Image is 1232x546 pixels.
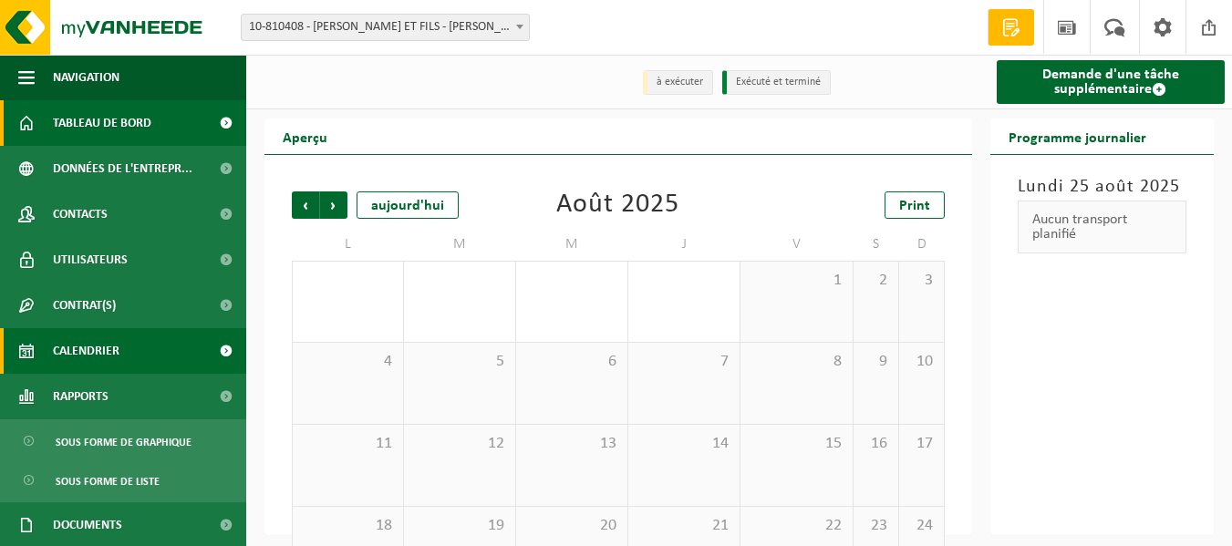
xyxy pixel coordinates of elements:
span: 10 [908,352,935,372]
span: 5 [413,352,506,372]
span: Calendrier [53,328,119,374]
span: Contacts [53,191,108,237]
div: Aucun transport planifié [1018,201,1186,253]
span: 24 [908,516,935,536]
span: Contrat(s) [53,283,116,328]
span: Sous forme de liste [56,464,160,499]
span: Rapports [53,374,109,419]
span: Navigation [53,55,119,100]
td: D [899,228,945,261]
h3: Lundi 25 août 2025 [1018,173,1186,201]
span: 13 [525,434,618,454]
li: à exécuter [643,70,713,95]
span: 8 [750,352,843,372]
div: Août 2025 [556,191,679,219]
span: 19 [413,516,506,536]
span: Utilisateurs [53,237,128,283]
a: Demande d'une tâche supplémentaire [997,60,1225,104]
span: 17 [908,434,935,454]
span: 4 [302,352,394,372]
span: Sous forme de graphique [56,425,192,459]
span: 14 [637,434,730,454]
li: Exécuté et terminé [722,70,831,95]
span: 15 [750,434,843,454]
span: 10-810408 - BOUCHERIE ROSSI ET FILS - ALLEUR [242,15,529,40]
span: 2 [863,271,889,291]
span: 23 [863,516,889,536]
td: M [516,228,628,261]
span: 1 [750,271,843,291]
span: Précédent [292,191,319,219]
td: L [292,228,404,261]
span: 3 [908,271,935,291]
span: Print [899,199,930,213]
span: 16 [863,434,889,454]
td: J [628,228,740,261]
span: 21 [637,516,730,536]
td: M [404,228,516,261]
span: 22 [750,516,843,536]
h2: Aperçu [264,118,346,154]
span: 20 [525,516,618,536]
span: 10-810408 - BOUCHERIE ROSSI ET FILS - ALLEUR [241,14,530,41]
span: 18 [302,516,394,536]
span: 11 [302,434,394,454]
span: 7 [637,352,730,372]
div: aujourd'hui [357,191,459,219]
a: Print [885,191,945,219]
span: 12 [413,434,506,454]
td: S [854,228,899,261]
span: Données de l'entrepr... [53,146,192,191]
h2: Programme journalier [990,118,1165,154]
span: Tableau de bord [53,100,151,146]
span: 6 [525,352,618,372]
span: 9 [863,352,889,372]
span: Suivant [320,191,347,219]
a: Sous forme de liste [5,463,242,498]
td: V [740,228,853,261]
a: Sous forme de graphique [5,424,242,458]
